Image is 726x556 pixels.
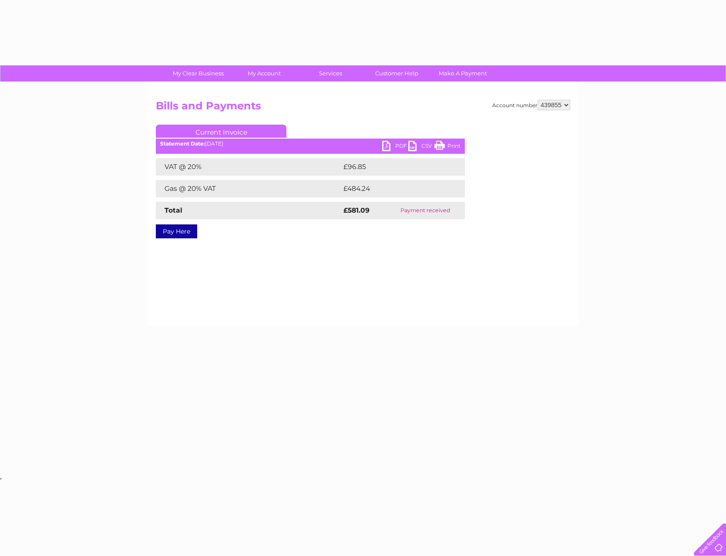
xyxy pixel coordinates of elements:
td: Gas @ 20% VAT [156,180,341,197]
a: Print [434,141,460,153]
a: Make A Payment [427,65,499,81]
a: My Clear Business [162,65,234,81]
a: Services [295,65,366,81]
h2: Bills and Payments [156,100,570,116]
td: £484.24 [341,180,450,197]
div: Account number [492,100,570,110]
a: PDF [382,141,408,153]
a: My Account [229,65,300,81]
div: [DATE] [156,141,465,147]
strong: Total [165,206,182,214]
td: VAT @ 20% [156,158,341,176]
a: Pay Here [156,224,197,238]
a: Customer Help [361,65,433,81]
b: Statement Date: [160,140,205,147]
td: £96.85 [341,158,448,176]
a: Current Invoice [156,125,286,138]
strong: £581.09 [343,206,370,214]
td: Payment received [386,202,465,219]
a: CSV [408,141,434,153]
